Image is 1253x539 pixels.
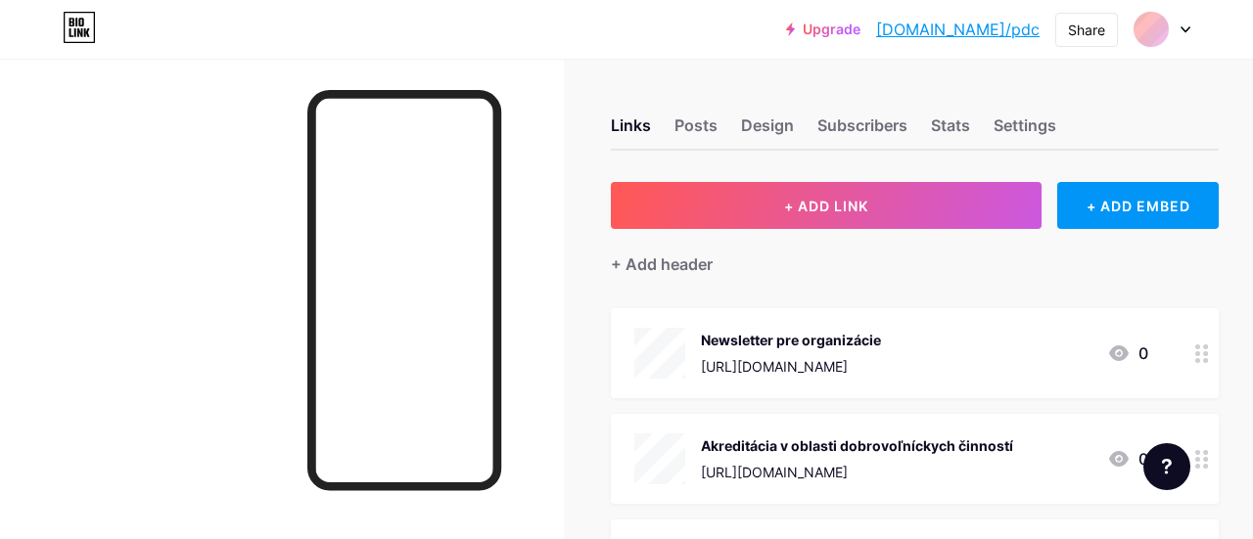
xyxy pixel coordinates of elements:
[817,113,907,149] div: Subscribers
[1068,20,1105,40] div: Share
[1107,341,1148,365] div: 0
[1107,447,1148,471] div: 0
[611,252,713,276] div: + Add header
[611,182,1042,229] button: + ADD LINK
[741,113,794,149] div: Design
[1057,182,1219,229] div: + ADD EMBED
[784,198,868,214] span: + ADD LINK
[701,330,881,350] div: Newsletter pre organizácie
[994,113,1056,149] div: Settings
[701,356,881,377] div: [URL][DOMAIN_NAME]
[931,113,970,149] div: Stats
[876,18,1040,41] a: [DOMAIN_NAME]/pdc
[786,22,860,37] a: Upgrade
[701,462,1013,482] div: [URL][DOMAIN_NAME]
[701,435,1013,456] div: Akreditácia v oblasti dobrovoľníckych činností
[611,113,651,149] div: Links
[674,113,718,149] div: Posts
